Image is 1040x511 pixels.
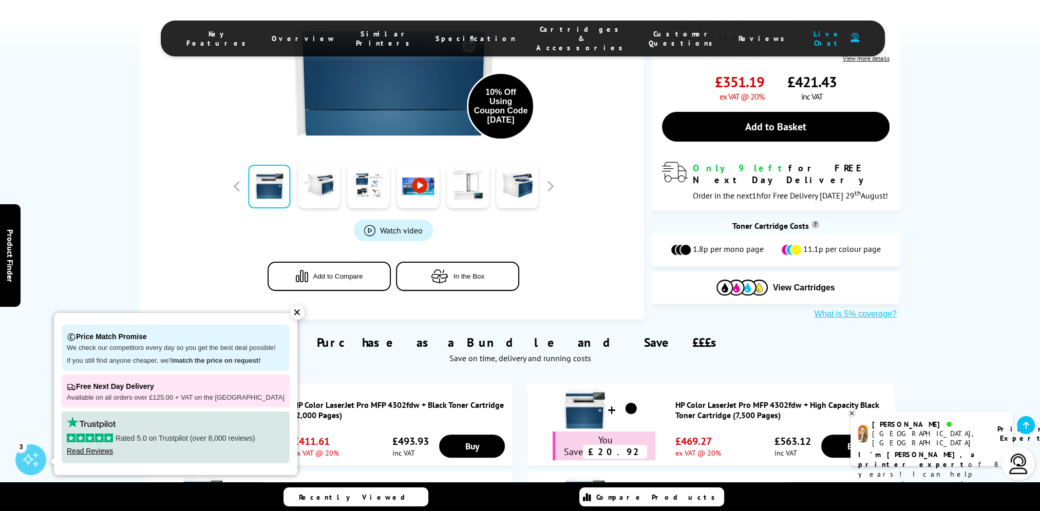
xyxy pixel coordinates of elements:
[787,72,836,91] span: £421.43
[15,441,27,452] div: 3
[716,280,768,296] img: Cartridges
[293,435,339,448] span: £411.61
[821,435,887,458] a: Buy
[283,487,428,506] a: Recently Viewed
[272,34,335,43] span: Overview
[693,190,888,201] span: Order in the next for Free Delivery [DATE] 29 August!
[579,487,724,506] a: Compare Products
[293,400,507,420] a: HP Color LaserJet Pro MFP 4302fdw + Black Toner Cartridge (2,000 Pages)
[474,88,528,125] div: 10% Off Using Coupon Code [DATE]
[693,162,788,174] span: Only 9 left
[596,493,721,502] span: Compare Products
[850,33,859,43] img: user-headset-duotone.svg
[67,434,113,442] img: stars-5.svg
[801,91,822,102] span: inc VAT
[439,435,505,458] a: Buy
[67,344,285,352] p: We check our competitors every day so you get the best deal possible!
[67,357,285,365] p: If you still find anyone cheaper, we'll
[268,262,391,291] button: Add to Compare
[67,394,285,402] p: Available on all orders over £125.00 + VAT on the [GEOGRAPHIC_DATA]
[739,34,790,43] span: Reviews
[855,188,861,198] sup: th
[536,25,628,52] span: Cartridges & Accessories
[354,220,433,241] a: Product_All_Videos
[186,29,251,48] span: Key Features
[774,448,811,458] span: inc VAT
[67,380,285,394] p: Free Next Day Delivery
[67,417,116,428] img: trustpilot rating
[675,448,721,458] span: ex VAT @ 20%
[675,435,721,448] span: £469.27
[67,434,285,443] p: Rated 5.0 on Trustpilot (over 8,000 reviews)
[356,29,415,48] span: Similar Printers
[173,357,260,364] strong: match the price on request!
[659,279,892,296] button: View Cartridges
[662,112,890,142] a: Add to Basket
[380,225,423,235] span: Watch video
[5,229,15,282] span: Product Finder
[858,450,1005,499] p: of 8 years! I can help you choose the right product
[290,305,305,320] div: ✕
[1008,454,1029,474] img: user-headset-light.svg
[720,91,764,102] span: ex VAT @ 20%
[872,429,985,447] div: [GEOGRAPHIC_DATA], [GEOGRAPHIC_DATA]
[564,388,605,429] img: HP Color LaserJet Pro MFP 4302fdw + High Capacity Black Toner Cartridge (7,500 Pages)
[774,435,811,448] span: £563.12
[618,396,644,422] img: HP Color LaserJet Pro MFP 4302fdw + High Capacity Black Toner Cartridge (7,500 Pages)
[662,162,890,200] div: modal_delivery
[392,448,429,458] span: inc VAT
[313,272,363,280] span: Add to Compare
[299,493,415,502] span: Recently Viewed
[803,244,881,256] span: 11.1p per colour page
[693,244,764,256] span: 1.8p per mono page
[811,309,900,319] button: What is 5% coverage?
[67,447,113,455] a: Read Reviews
[396,262,519,291] button: In the Box
[810,29,845,48] span: Live Chat
[858,425,868,443] img: amy-livechat.png
[553,431,655,460] div: You Save
[392,435,429,448] span: £493.93
[675,400,890,420] a: HP Color LaserJet Pro MFP 4302fdw + High Capacity Black Toner Cartridge (7,500 Pages)
[872,420,985,429] div: [PERSON_NAME]
[652,221,900,231] div: Toner Cartridge Costs
[858,450,978,469] b: I'm [PERSON_NAME], a printer expert
[67,330,285,344] p: Price Match Promise
[693,162,890,186] div: for FREE Next Day Delivery
[436,34,516,43] span: Specification
[453,272,484,280] span: In the Box
[153,353,887,363] div: Save on time, delivery and running costs
[773,283,835,292] span: View Cartridges
[583,445,647,459] span: £20.92
[811,221,819,228] sup: Cost per page
[140,319,900,368] div: Purchase as a Bundle and Save £££s
[649,29,718,48] span: Customer Questions
[715,72,764,91] span: £351.19
[293,448,339,458] span: ex VAT @ 20%
[752,190,761,201] span: 1h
